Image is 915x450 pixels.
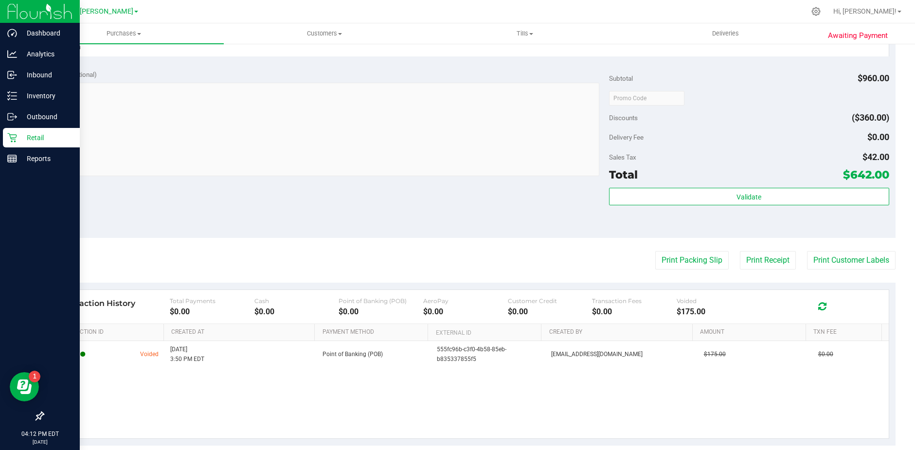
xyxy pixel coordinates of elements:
inline-svg: Inbound [7,70,17,80]
span: $42.00 [862,152,889,162]
p: Outbound [17,111,75,123]
a: Txn Fee [813,328,878,336]
span: $0.00 [818,350,833,359]
inline-svg: Outbound [7,112,17,122]
p: Reports [17,153,75,164]
button: Print Customer Labels [807,251,896,270]
inline-svg: Inventory [7,91,17,101]
span: Subtotal [609,74,633,82]
p: Dashboard [17,27,75,39]
span: Point of Banking (POB) [323,350,383,359]
input: Promo Code [609,91,684,106]
inline-svg: Reports [7,154,17,163]
span: 555fc96b-c3f0-4b58-85eb-b835337855f5 [437,345,539,363]
a: Created By [549,328,689,336]
div: Point of Banking (POB) [339,297,423,305]
span: Tills [425,29,625,38]
div: $0.00 [592,307,677,316]
span: Hi, [PERSON_NAME]! [833,7,897,15]
span: Discounts [609,109,638,126]
div: $0.00 [254,307,339,316]
div: Voided [677,297,761,305]
button: Print Receipt [740,251,796,270]
div: Total Payments [170,297,254,305]
div: $0.00 [508,307,592,316]
p: [DATE] [4,438,75,446]
inline-svg: Analytics [7,49,17,59]
button: Validate [609,188,889,205]
span: ($360.00) [852,112,889,123]
div: AeroPay [423,297,508,305]
div: Cash [254,297,339,305]
span: $642.00 [843,168,889,181]
span: Awaiting Payment [828,30,888,41]
p: Retail [17,132,75,144]
div: Customer Credit [508,297,592,305]
a: Transaction ID [57,328,160,336]
p: Analytics [17,48,75,60]
span: Total [609,168,638,181]
th: External ID [428,324,541,342]
a: Deliveries [625,23,825,44]
inline-svg: Retail [7,133,17,143]
a: Created At [171,328,311,336]
span: Purchases [23,29,224,38]
span: Sales Tax [609,153,636,161]
span: $175.00 [704,350,726,359]
div: $0.00 [423,307,508,316]
iframe: Resource center [10,372,39,401]
div: $0.00 [170,307,254,316]
a: Amount [700,328,802,336]
inline-svg: Dashboard [7,28,17,38]
p: Inventory [17,90,75,102]
iframe: Resource center unread badge [29,371,40,382]
div: $175.00 [677,307,761,316]
a: Tills [425,23,625,44]
span: Voided [140,350,159,359]
div: Manage settings [810,7,822,16]
span: $960.00 [858,73,889,83]
span: Customers [224,29,424,38]
span: 49266 [58,350,85,359]
a: Customers [224,23,424,44]
span: $0.00 [867,132,889,142]
div: $0.00 [339,307,423,316]
div: Transaction Fees [592,297,677,305]
a: Payment Method [323,328,424,336]
p: 04:12 PM EDT [4,430,75,438]
span: Deliveries [699,29,752,38]
span: Delivery Fee [609,133,644,141]
span: GA4 - [PERSON_NAME] [61,7,133,16]
span: [EMAIL_ADDRESS][DOMAIN_NAME] [551,350,643,359]
a: Purchases [23,23,224,44]
p: Inbound [17,69,75,81]
span: Validate [736,193,761,201]
span: [DATE] 3:50 PM EDT [170,345,204,363]
button: Print Packing Slip [655,251,729,270]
